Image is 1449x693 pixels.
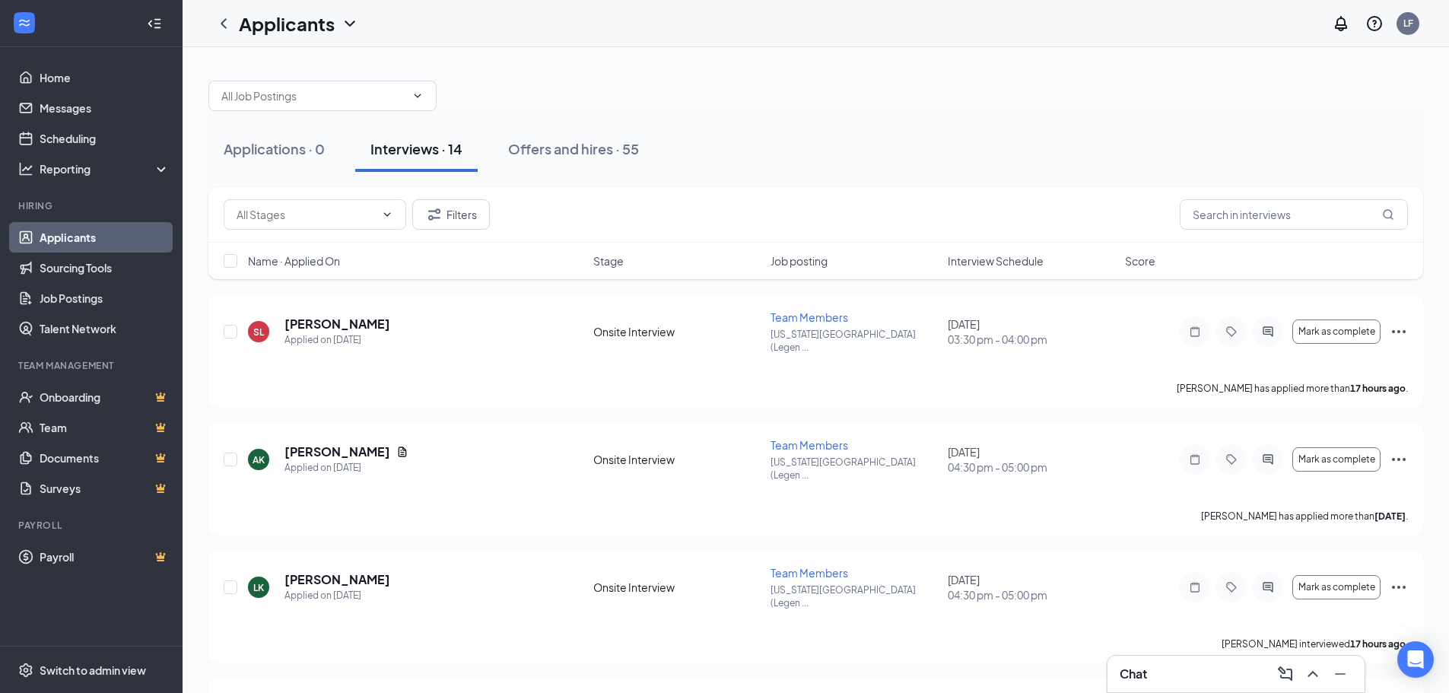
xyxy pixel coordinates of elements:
span: 03:30 pm - 04:00 pm [948,332,1116,347]
svg: Tag [1222,581,1241,593]
div: Switch to admin view [40,663,146,678]
div: Team Management [18,359,167,372]
p: [PERSON_NAME] has applied more than . [1201,510,1408,523]
span: Score [1125,253,1155,269]
div: Reporting [40,161,170,176]
div: Onsite Interview [593,580,761,595]
div: [DATE] [948,444,1116,475]
div: Applied on [DATE] [284,460,408,475]
svg: Note [1186,326,1204,338]
h5: [PERSON_NAME] [284,571,390,588]
span: Mark as complete [1298,582,1375,593]
svg: QuestionInfo [1365,14,1384,33]
div: LF [1403,17,1413,30]
div: Onsite Interview [593,452,761,467]
span: Stage [593,253,624,269]
a: Home [40,62,170,93]
p: [PERSON_NAME] interviewed . [1222,637,1408,650]
a: Talent Network [40,313,170,344]
span: Mark as complete [1298,326,1375,337]
button: Filter Filters [412,199,490,230]
div: SL [253,326,264,339]
svg: Note [1186,453,1204,466]
b: 17 hours ago [1350,638,1406,650]
svg: WorkstreamLogo [17,15,32,30]
svg: Filter [425,205,443,224]
svg: Note [1186,581,1204,593]
svg: Ellipses [1390,323,1408,341]
div: Applications · 0 [224,139,325,158]
svg: Minimize [1331,665,1349,683]
button: ComposeMessage [1273,662,1298,686]
div: [DATE] [948,572,1116,602]
a: SurveysCrown [40,473,170,504]
span: Mark as complete [1298,454,1375,465]
a: Messages [40,93,170,123]
div: Payroll [18,519,167,532]
a: PayrollCrown [40,542,170,572]
svg: ActiveChat [1259,581,1277,593]
svg: ChevronLeft [214,14,233,33]
svg: ComposeMessage [1276,665,1295,683]
span: Interview Schedule [948,253,1044,269]
svg: ActiveChat [1259,453,1277,466]
button: ChevronUp [1301,662,1325,686]
a: Applicants [40,222,170,253]
svg: ChevronUp [1304,665,1322,683]
svg: ActiveChat [1259,326,1277,338]
span: 04:30 pm - 05:00 pm [948,459,1116,475]
a: Job Postings [40,283,170,313]
svg: ChevronDown [381,208,393,221]
div: Onsite Interview [593,324,761,339]
span: Job posting [771,253,828,269]
svg: Notifications [1332,14,1350,33]
div: Interviews · 14 [370,139,462,158]
svg: Tag [1222,326,1241,338]
div: Hiring [18,199,167,212]
div: Applied on [DATE] [284,588,390,603]
h5: [PERSON_NAME] [284,316,390,332]
svg: Document [396,446,408,458]
h3: Chat [1120,666,1147,682]
svg: Analysis [18,161,33,176]
p: [US_STATE][GEOGRAPHIC_DATA] (Legen ... [771,583,939,609]
span: Name · Applied On [248,253,340,269]
b: [DATE] [1374,510,1406,522]
div: Open Intercom Messenger [1397,641,1434,678]
h1: Applicants [239,11,335,37]
svg: Collapse [147,16,162,31]
div: AK [253,453,265,466]
a: DocumentsCrown [40,443,170,473]
div: [DATE] [948,316,1116,347]
div: LK [253,581,264,594]
button: Mark as complete [1292,447,1381,472]
span: Team Members [771,438,848,452]
svg: MagnifyingGlass [1382,208,1394,221]
button: Mark as complete [1292,575,1381,599]
p: [PERSON_NAME] has applied more than . [1177,382,1408,395]
div: Offers and hires · 55 [508,139,639,158]
span: 04:30 pm - 05:00 pm [948,587,1116,602]
svg: Tag [1222,453,1241,466]
svg: Ellipses [1390,450,1408,469]
input: Search in interviews [1180,199,1408,230]
a: OnboardingCrown [40,382,170,412]
span: Team Members [771,566,848,580]
button: Minimize [1328,662,1352,686]
svg: Ellipses [1390,578,1408,596]
svg: Settings [18,663,33,678]
input: All Job Postings [221,87,405,104]
a: Sourcing Tools [40,253,170,283]
h5: [PERSON_NAME] [284,443,390,460]
input: All Stages [237,206,375,223]
p: [US_STATE][GEOGRAPHIC_DATA] (Legen ... [771,328,939,354]
a: Scheduling [40,123,170,154]
a: TeamCrown [40,412,170,443]
div: Applied on [DATE] [284,332,390,348]
svg: ChevronDown [341,14,359,33]
b: 17 hours ago [1350,383,1406,394]
svg: ChevronDown [412,90,424,102]
span: Team Members [771,310,848,324]
button: Mark as complete [1292,319,1381,344]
